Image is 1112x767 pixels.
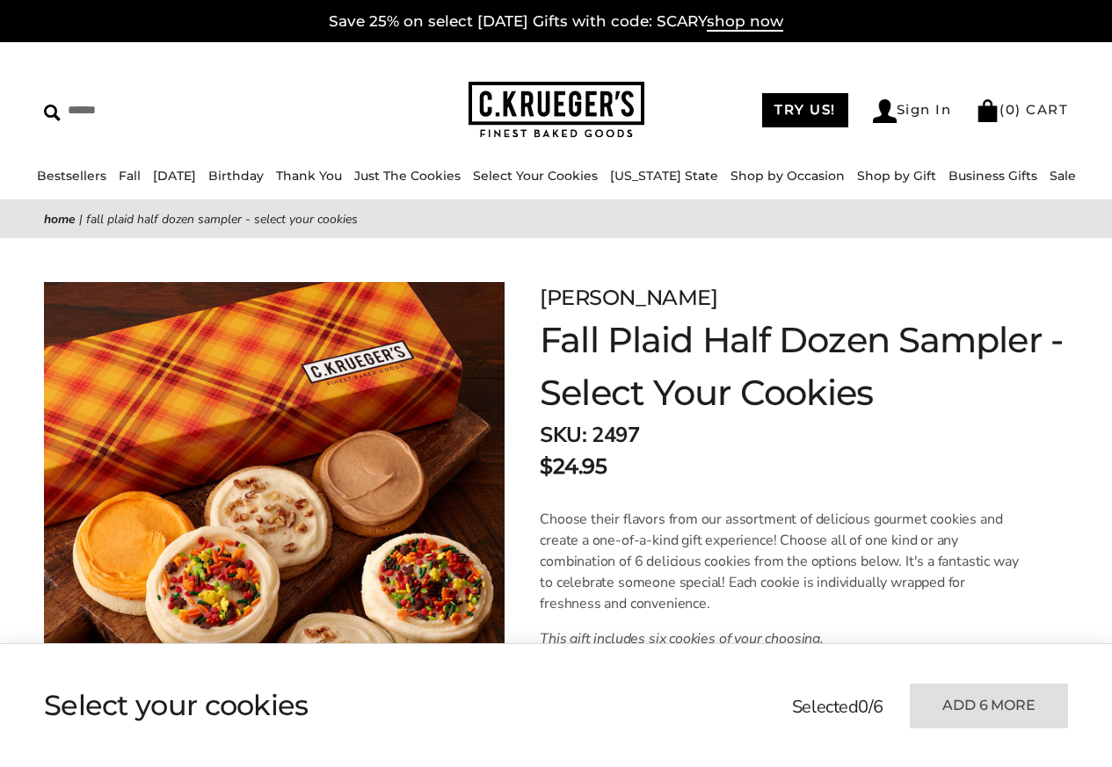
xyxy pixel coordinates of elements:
button: Add 6 more [910,684,1068,728]
a: (0) CART [976,101,1068,118]
p: Choose their flavors from our assortment of delicious gourmet cookies and create a one-of-a-kind ... [540,509,1021,614]
a: Fall [119,168,141,184]
a: Select Your Cookies [473,168,598,184]
input: Search [44,97,279,124]
a: Home [44,211,76,228]
strong: SKU: [540,421,586,449]
iframe: Sign Up via Text for Offers [14,700,182,753]
a: Sign In [873,99,952,123]
nav: breadcrumbs [44,209,1068,229]
a: Thank You [276,168,342,184]
img: Search [44,105,61,121]
a: Sale [1050,168,1076,184]
a: Bestsellers [37,168,106,184]
a: [DATE] [153,168,196,184]
h1: Fall Plaid Half Dozen Sampler - Select Your Cookies [540,314,1068,419]
a: Save 25% on select [DATE] Gifts with code: SCARYshop now [329,12,783,32]
img: Account [873,99,897,123]
p: [PERSON_NAME] [540,282,1068,314]
img: Fall Plaid Half Dozen Sampler - Select Your Cookies [44,282,505,742]
span: Fall Plaid Half Dozen Sampler - Select Your Cookies [86,211,358,228]
em: This gift includes six cookies of your choosing. [540,629,824,648]
span: 2497 [592,421,639,449]
a: Business Gifts [948,168,1037,184]
a: TRY US! [762,93,848,127]
a: [US_STATE] State [610,168,718,184]
span: shop now [707,12,783,32]
p: $24.95 [540,451,607,482]
a: Shop by Occasion [730,168,845,184]
a: Birthday [208,168,264,184]
span: 6 [873,695,883,719]
span: | [79,211,83,228]
span: 0 [1006,101,1016,118]
img: Bag [976,99,999,122]
img: C.KRUEGER'S [469,82,644,139]
a: Just The Cookies [354,168,461,184]
p: Selected / [792,694,883,720]
span: 0 [858,695,869,719]
a: Shop by Gift [857,168,936,184]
